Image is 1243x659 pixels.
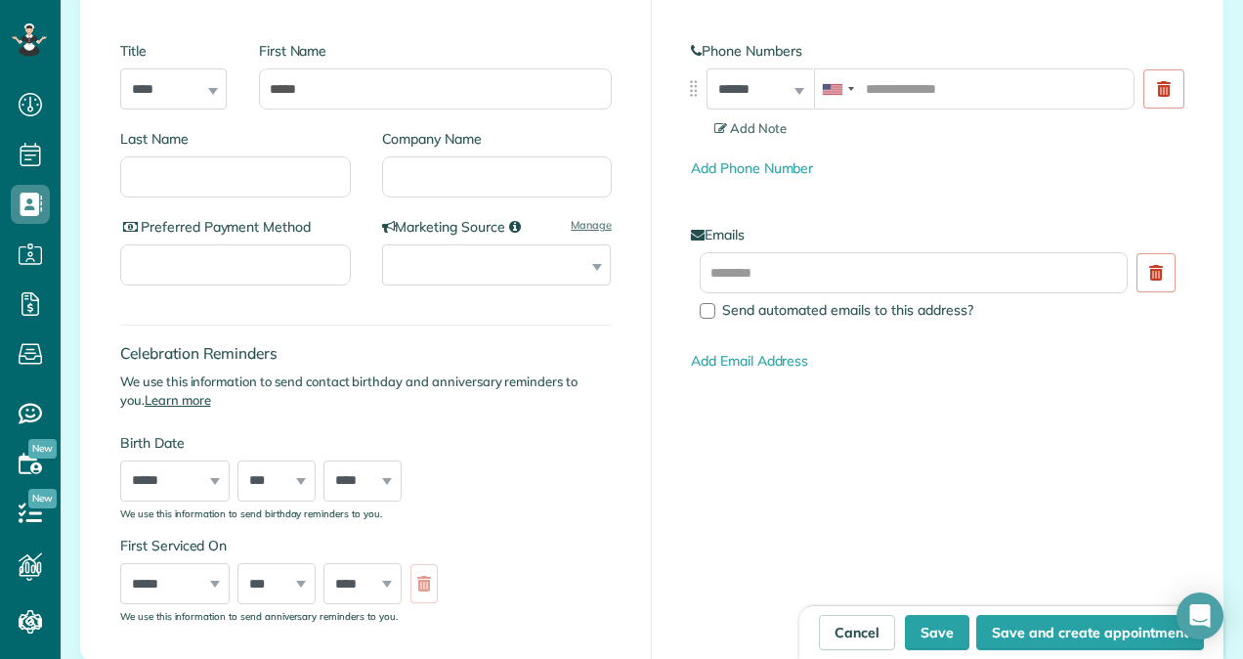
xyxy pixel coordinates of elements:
[120,373,612,410] p: We use this information to send contact birthday and anniversary reminders to you.
[120,536,448,555] label: First Serviced On
[905,615,969,650] button: Save
[691,159,813,177] a: Add Phone Number
[976,615,1204,650] button: Save and create appointment
[120,129,351,149] label: Last Name
[145,392,211,408] a: Learn more
[722,301,973,319] span: Send automated emails to this address?
[683,78,704,99] img: drag_indicator-119b368615184ecde3eda3c64c821f6cf29d3e2b97b89ee44bc31753036683e5.png
[571,217,612,233] a: Manage
[120,41,228,61] label: Title
[28,489,57,508] span: New
[815,69,860,109] div: United States: +1
[120,217,351,237] label: Preferred Payment Method
[691,41,1183,61] label: Phone Numbers
[691,352,808,370] a: Add Email Address
[120,610,398,622] sub: We use this information to send anniversary reminders to you.
[120,507,382,519] sub: We use this information to send birthday reminders to you.
[120,433,448,453] label: Birth Date
[819,615,895,650] a: Cancel
[382,217,613,237] label: Marketing Source
[1177,593,1223,639] div: Open Intercom Messenger
[120,345,612,362] h4: Celebration Reminders
[714,120,787,136] span: Add Note
[28,439,57,459] span: New
[691,225,1183,244] label: Emails
[259,41,612,61] label: First Name
[382,129,613,149] label: Company Name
